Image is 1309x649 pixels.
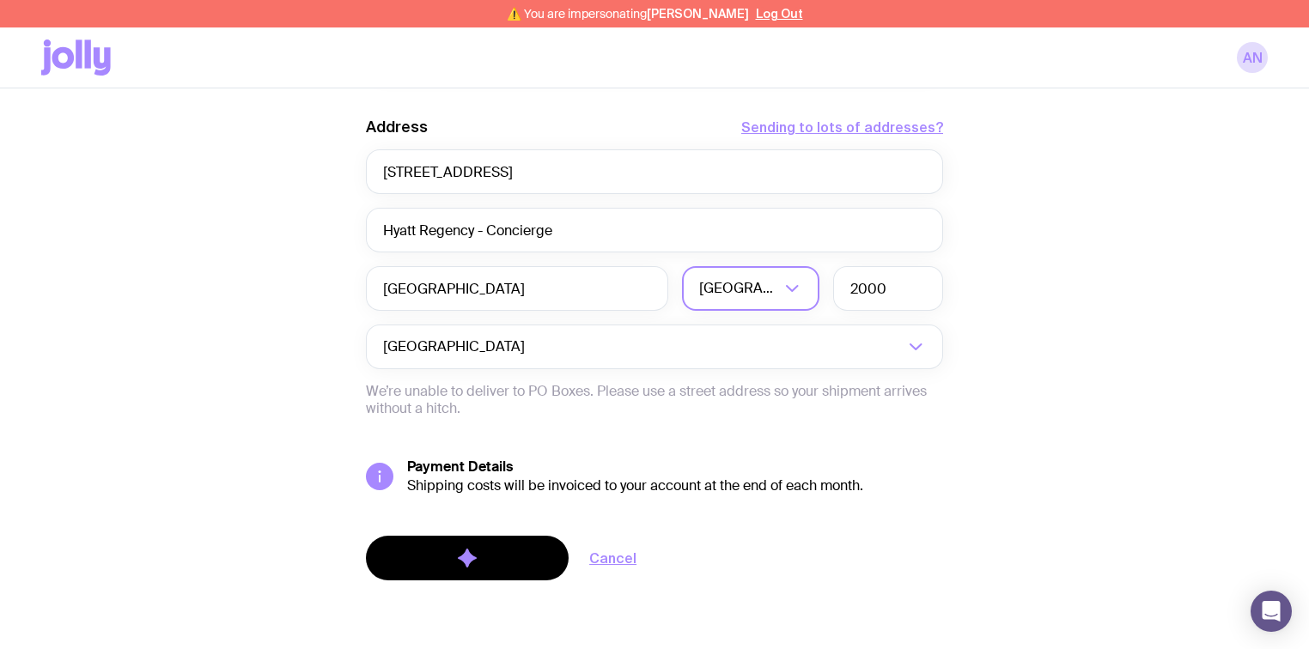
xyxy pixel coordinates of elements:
div: Shipping costs will be invoiced to your account at the end of each month. [407,477,943,494]
input: Search for option [528,324,904,369]
h5: Payment Details [407,458,943,476]
label: Address [366,117,428,137]
a: AN [1237,42,1268,73]
button: Sending to lots of addresses? [741,117,943,137]
div: Open Intercom Messenger [1251,591,1292,632]
button: Log Out [756,7,803,21]
input: Street Address [366,149,943,194]
input: Postcode [833,266,943,311]
input: Suburb [366,266,668,311]
div: Search for option [682,266,819,311]
a: Cancel [589,548,636,568]
p: We’re unable to deliver to PO Boxes. Please use a street address so your shipment arrives without... [366,383,943,417]
span: ⚠️ You are impersonating [507,7,749,21]
div: Search for option [366,324,943,369]
input: Apartment, suite, etc. (optional) [366,208,943,252]
span: [PERSON_NAME] [647,7,749,21]
span: [GEOGRAPHIC_DATA] [383,324,528,369]
span: [GEOGRAPHIC_DATA] [699,266,780,311]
